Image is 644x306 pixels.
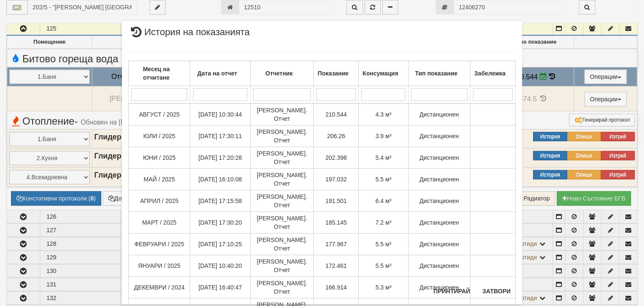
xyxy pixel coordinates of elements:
td: Дистанционен [408,147,470,169]
td: [PERSON_NAME]. Отчет [250,255,314,277]
td: [PERSON_NAME]. Отчет [250,169,314,190]
td: Дистанционен [408,234,470,255]
td: Дистанционен [408,255,470,277]
td: [DATE] 17:30:20 [190,212,250,234]
span: 6.4 м³ [376,198,392,204]
td: [DATE] 16:10:08 [190,169,250,190]
td: ФЕВРУАРИ / 2025 [129,234,190,255]
span: 5.3 м³ [376,284,392,291]
td: [PERSON_NAME]. Отчет [250,212,314,234]
span: 166.914 [325,284,347,291]
td: [PERSON_NAME]. Отчет [250,125,314,147]
span: 210.544 [325,111,347,118]
td: [DATE] 10:30:44 [190,103,250,125]
td: Дистанционен [408,212,470,234]
th: Месец на отчитане: No sort applied, activate to apply an ascending sort [129,61,190,86]
td: АВГУСТ / 2025 [129,103,190,125]
td: ДЕКЕМВРИ / 2024 [129,277,190,298]
span: 5.5 м³ [376,176,392,183]
span: 5.4 м³ [376,154,392,161]
td: ЮНИ / 2025 [129,147,190,169]
span: 3.9 м³ [376,133,392,139]
td: Дистанционен [408,190,470,212]
b: Забележка [474,70,506,77]
td: Дистанционен [408,277,470,298]
td: [DATE] 17:15:58 [190,190,250,212]
span: 206.26 [327,133,345,139]
td: [PERSON_NAME]. Отчет [250,234,314,255]
td: [DATE] 17:30:11 [190,125,250,147]
td: [PERSON_NAME]. Отчет [250,147,314,169]
td: Дистанционен [408,103,470,125]
th: Консумация: No sort applied, activate to apply an ascending sort [359,61,408,86]
b: Тип показание [415,70,457,77]
th: Отчетник: No sort applied, activate to apply an ascending sort [250,61,314,86]
span: 197.032 [325,176,347,183]
span: 172.461 [325,262,347,269]
td: ЯНУАРИ / 2025 [129,255,190,277]
td: Дистанционен [408,169,470,190]
span: 191.501 [325,198,347,204]
td: [PERSON_NAME]. Отчет [250,190,314,212]
td: ЮЛИ / 2025 [129,125,190,147]
b: Консумация [362,70,398,77]
td: Дистанционен [408,125,470,147]
td: АПРИЛ / 2025 [129,190,190,212]
td: [PERSON_NAME]. Отчет [250,277,314,298]
th: Забележка: No sort applied, activate to apply an ascending sort [470,61,515,86]
b: Отчетник [265,70,293,77]
th: Дата на отчет: No sort applied, activate to apply an ascending sort [190,61,250,86]
td: [PERSON_NAME]. Отчет [250,103,314,125]
span: 185.145 [325,219,347,226]
b: Месец на отчитане [143,66,170,81]
td: [DATE] 16:40:47 [190,277,250,298]
b: Показание [318,70,348,77]
td: МАЙ / 2025 [129,169,190,190]
th: Показание: No sort applied, activate to apply an ascending sort [314,61,359,86]
td: [DATE] 10:40:20 [190,255,250,277]
span: 5.5 м³ [376,241,392,248]
span: 202.398 [325,154,347,161]
span: 177.967 [325,241,347,248]
td: МАРТ / 2025 [129,212,190,234]
td: [DATE] 17:20:28 [190,147,250,169]
span: История на показанията [128,28,250,43]
span: 4.3 м³ [376,111,392,118]
td: [DATE] 17:10:25 [190,234,250,255]
span: 5.5 м³ [376,262,392,269]
b: Дата на отчет [197,70,237,77]
th: Тип показание: No sort applied, activate to apply an ascending sort [408,61,470,86]
span: 7.2 м³ [376,219,392,226]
